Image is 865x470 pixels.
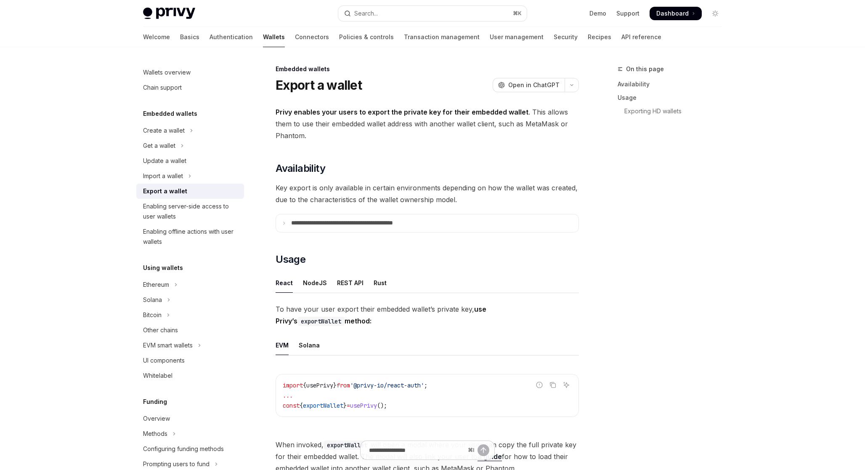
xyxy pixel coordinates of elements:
[508,81,560,89] span: Open in ChatGPT
[136,199,244,224] a: Enabling server-side access to user wallets
[350,402,377,409] span: usePrivy
[513,10,522,17] span: ⌘ K
[143,109,197,119] h5: Embedded wallets
[143,340,193,350] div: EVM smart wallets
[143,186,187,196] div: Export a wallet
[136,65,244,80] a: Wallets overview
[136,277,244,292] button: Toggle Ethereum section
[350,382,424,389] span: '@privy-io/react-auth'
[210,27,253,47] a: Authentication
[136,441,244,457] a: Configuring funding methods
[276,77,362,93] h1: Export a wallet
[618,77,729,91] a: Availability
[337,273,364,293] div: REST API
[303,382,306,389] span: {
[143,444,224,454] div: Configuring funding methods
[143,201,239,222] div: Enabling server-side access to user wallets
[276,108,528,116] strong: Privy enables your users to export the private key for their embedded wallet
[136,368,244,383] a: Whitelabel
[136,411,244,426] a: Overview
[338,6,527,21] button: Open search
[478,444,489,456] button: Send message
[283,402,300,409] span: const
[143,8,195,19] img: light logo
[143,414,170,424] div: Overview
[493,78,565,92] button: Open in ChatGPT
[424,382,427,389] span: ;
[404,27,480,47] a: Transaction management
[554,27,578,47] a: Security
[143,325,178,335] div: Other chains
[143,371,172,381] div: Whitelabel
[180,27,199,47] a: Basics
[626,64,664,74] span: On this page
[136,292,244,307] button: Toggle Solana section
[143,126,185,136] div: Create a wallet
[333,382,337,389] span: }
[618,104,729,118] a: Exporting HD wallets
[143,355,185,366] div: UI components
[299,335,320,355] div: Solana
[143,141,175,151] div: Get a wallet
[143,83,182,93] div: Chain support
[650,7,702,20] a: Dashboard
[263,27,285,47] a: Wallets
[143,263,183,273] h5: Using wallets
[337,382,350,389] span: from
[136,353,244,368] a: UI components
[561,379,572,390] button: Ask AI
[136,80,244,95] a: Chain support
[143,397,167,407] h5: Funding
[295,27,329,47] a: Connectors
[143,459,210,469] div: Prompting users to fund
[276,162,325,175] span: Availability
[143,280,169,290] div: Ethereum
[143,67,191,77] div: Wallets overview
[339,27,394,47] a: Policies & controls
[708,7,722,20] button: Toggle dark mode
[143,295,162,305] div: Solana
[276,253,305,266] span: Usage
[534,379,545,390] button: Report incorrect code
[297,317,345,326] code: exportWallet
[303,402,343,409] span: exportWallet
[276,305,486,325] strong: use Privy’s method:
[276,303,579,327] span: To have your user export their embedded wallet’s private key,
[283,382,303,389] span: import
[276,182,579,206] span: Key export is only available in certain environments depending on how the wallet was created, due...
[306,382,333,389] span: usePrivy
[490,27,544,47] a: User management
[136,426,244,441] button: Toggle Methods section
[589,9,606,18] a: Demo
[143,171,183,181] div: Import a wallet
[136,123,244,138] button: Toggle Create a wallet section
[616,9,639,18] a: Support
[136,224,244,249] a: Enabling offline actions with user wallets
[143,227,239,247] div: Enabling offline actions with user wallets
[276,335,289,355] div: EVM
[276,106,579,142] span: . This allows them to use their embedded wallet address with another wallet client, such as MetaM...
[621,27,661,47] a: API reference
[143,27,170,47] a: Welcome
[547,379,558,390] button: Copy the contents from the code block
[143,310,162,320] div: Bitcoin
[136,307,244,323] button: Toggle Bitcoin section
[136,184,244,199] a: Export a wallet
[136,138,244,153] button: Toggle Get a wallet section
[618,91,729,104] a: Usage
[136,153,244,168] a: Update a wallet
[276,65,579,73] div: Embedded wallets
[276,273,293,293] div: React
[136,323,244,338] a: Other chains
[588,27,611,47] a: Recipes
[377,402,387,409] span: ();
[136,168,244,184] button: Toggle Import a wallet section
[347,402,350,409] span: =
[283,392,293,399] span: ...
[143,156,186,166] div: Update a wallet
[300,402,303,409] span: {
[143,429,167,439] div: Methods
[343,402,347,409] span: }
[656,9,689,18] span: Dashboard
[303,273,327,293] div: NodeJS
